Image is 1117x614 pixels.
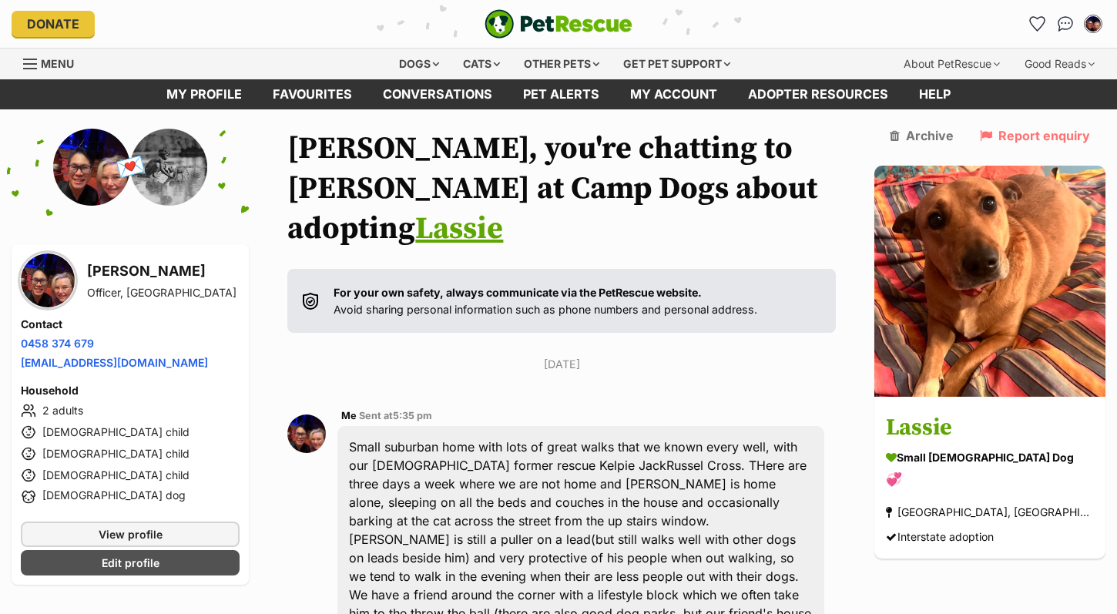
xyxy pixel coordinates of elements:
[130,129,207,206] img: Camp Dogs profile pic
[886,449,1094,465] div: small [DEMOGRAPHIC_DATA] Dog
[151,79,257,109] a: My profile
[733,79,904,109] a: Adopter resources
[21,383,240,398] h4: Household
[287,414,326,453] img: Jess Dunn profile pic
[21,488,240,506] li: [DEMOGRAPHIC_DATA] dog
[21,466,240,485] li: [DEMOGRAPHIC_DATA] child
[508,79,615,109] a: Pet alerts
[886,411,1094,445] h3: Lassie
[53,129,130,206] img: Jess Dunn profile pic
[886,469,1094,490] div: 💞
[21,337,94,350] a: 0458 374 679
[102,555,159,571] span: Edit profile
[886,526,994,547] div: Interstate adoption
[1058,16,1074,32] img: chat-41dd97257d64d25036548639549fe6c8038ab92f7586957e7f3b1b290dea8141.svg
[615,79,733,109] a: My account
[41,57,74,70] span: Menu
[513,49,610,79] div: Other pets
[99,526,163,542] span: View profile
[1081,12,1105,36] button: My account
[1085,16,1101,32] img: Jess Dunn profile pic
[1025,12,1050,36] a: Favourites
[87,285,236,300] div: Officer, [GEOGRAPHIC_DATA]
[452,49,511,79] div: Cats
[1025,12,1105,36] ul: Account quick links
[367,79,508,109] a: conversations
[341,410,357,421] span: Me
[21,356,208,369] a: [EMAIL_ADDRESS][DOMAIN_NAME]
[485,9,632,39] img: logo-e224e6f780fb5917bec1dbf3a21bbac754714ae5b6737aabdf751b685950b380.svg
[890,129,954,143] a: Archive
[874,399,1105,559] a: Lassie small [DEMOGRAPHIC_DATA] Dog 💞 [GEOGRAPHIC_DATA], [GEOGRAPHIC_DATA] Interstate adoption
[886,502,1094,522] div: [GEOGRAPHIC_DATA], [GEOGRAPHIC_DATA]
[359,410,432,421] span: Sent at
[893,49,1011,79] div: About PetRescue
[485,9,632,39] a: PetRescue
[980,129,1090,143] a: Report enquiry
[21,317,240,332] h4: Contact
[904,79,966,109] a: Help
[12,11,95,37] a: Donate
[87,260,236,282] h3: [PERSON_NAME]
[21,253,75,307] img: Jess Dunn profile pic
[1053,12,1078,36] a: Conversations
[1014,49,1105,79] div: Good Reads
[393,410,432,421] span: 5:35 pm
[287,129,836,249] h1: [PERSON_NAME], you're chatting to [PERSON_NAME] at Camp Dogs about adopting
[388,49,450,79] div: Dogs
[113,150,148,183] span: 💌
[23,49,85,76] a: Menu
[21,550,240,575] a: Edit profile
[21,401,240,420] li: 2 adults
[334,286,702,299] strong: For your own safety, always communicate via the PetRescue website.
[612,49,741,79] div: Get pet support
[874,166,1105,397] img: Lassie
[21,445,240,463] li: [DEMOGRAPHIC_DATA] child
[334,284,757,317] p: Avoid sharing personal information such as phone numbers and personal address.
[21,423,240,441] li: [DEMOGRAPHIC_DATA] child
[415,210,503,248] a: Lassie
[257,79,367,109] a: Favourites
[21,522,240,547] a: View profile
[287,356,836,372] p: [DATE]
